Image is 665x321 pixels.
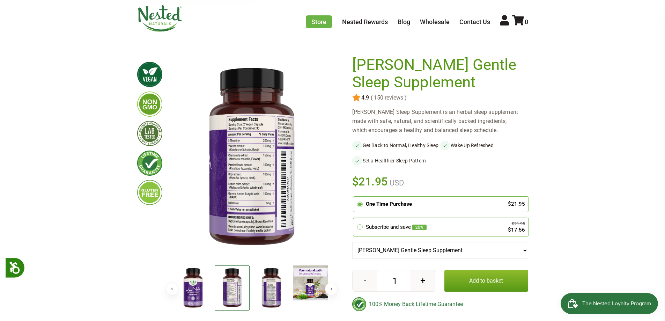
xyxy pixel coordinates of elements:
iframe: Button to open loyalty program pop-up [561,293,658,314]
li: Get Back to Normal, Healthy Sleep [352,140,440,150]
h1: [PERSON_NAME] Gentle Sleep Supplement [352,56,525,91]
a: Wholesale [420,18,450,25]
img: LUNA Gentle Sleep Supplement [215,265,250,311]
span: 0 [525,18,528,25]
img: vegan [137,62,162,87]
span: 4.9 [361,95,369,101]
img: LUNA Gentle Sleep Supplement [173,56,330,260]
img: glutenfree [137,180,162,205]
span: $21.95 [352,174,388,189]
img: LUNA Gentle Sleep Supplement [254,265,289,311]
button: Previous [166,283,178,295]
a: Blog [398,18,410,25]
img: thirdpartytested [137,121,162,146]
div: 100% Money Back Lifetime Guarantee [352,297,528,311]
span: ( 150 reviews ) [369,95,407,101]
img: Nested Naturals [137,5,183,32]
button: + [411,270,435,291]
img: gmofree [137,92,162,117]
a: Contact Us [459,18,490,25]
img: lifetimeguarantee [137,151,162,176]
a: 0 [512,18,528,25]
a: Nested Rewards [342,18,388,25]
li: Set a Healthier Sleep Pattern [352,156,440,166]
span: USD [388,178,404,187]
img: star.svg [352,94,361,102]
li: Wake Up Refreshed [440,140,528,150]
button: - [353,270,377,291]
button: Next [325,283,338,295]
img: LUNA Gentle Sleep Supplement [176,265,210,311]
img: badge-lifetimeguarantee-color.svg [352,297,366,311]
a: Store [306,15,332,28]
div: [PERSON_NAME] Sleep Supplement is an herbal sleep supplement made with safe, natural, and scienti... [352,108,528,135]
button: Add to basket [444,270,528,292]
img: LUNA Gentle Sleep Supplement [293,265,328,300]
